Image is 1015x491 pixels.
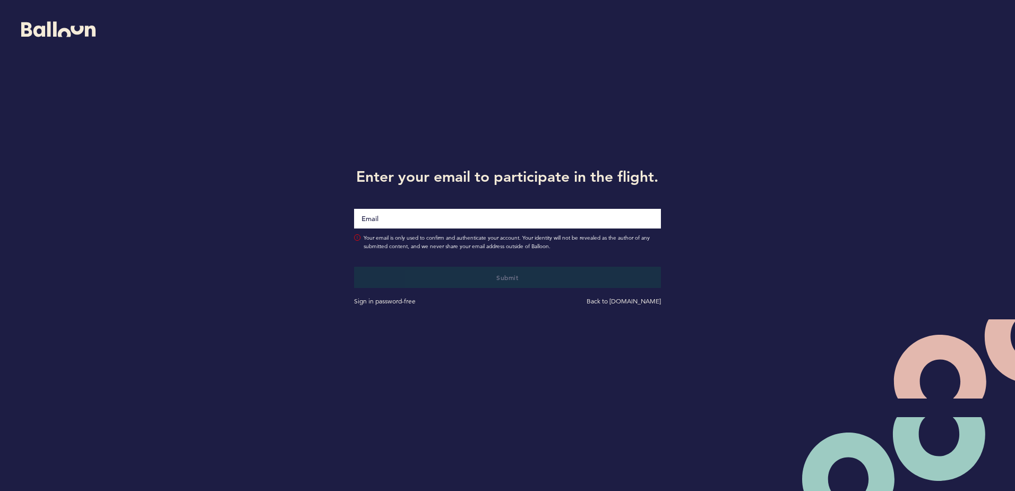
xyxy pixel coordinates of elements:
input: Email [354,209,660,228]
span: Your email is only used to confirm and authenticate your account. Your identity will not be revea... [364,234,660,251]
span: Submit [496,273,518,282]
button: Submit [354,267,660,288]
a: Sign in password-free [354,297,416,305]
a: Back to [DOMAIN_NAME] [587,297,661,305]
h1: Enter your email to participate in the flight. [346,166,668,187]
